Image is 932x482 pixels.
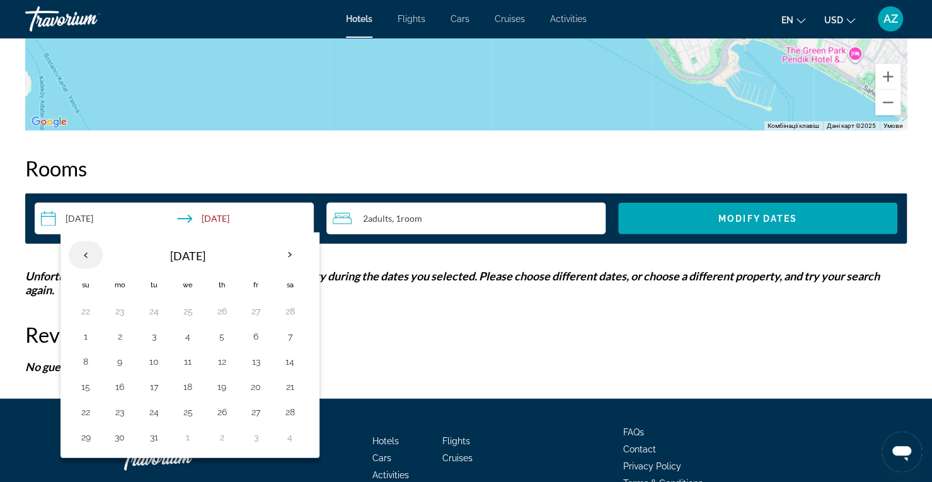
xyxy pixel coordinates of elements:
[372,470,409,480] a: Activities
[28,114,70,130] img: Google
[495,14,525,24] a: Cruises
[178,403,198,421] button: Day 25
[76,302,96,320] button: Day 22
[212,353,232,370] button: Day 12
[212,328,232,345] button: Day 5
[398,14,425,24] a: Flights
[280,302,300,320] button: Day 28
[246,353,266,370] button: Day 13
[178,378,198,396] button: Day 18
[25,269,907,297] p: Unfortunately, there are no rooms available for this property during the dates you selected. Plea...
[882,432,922,472] iframe: Кнопка для запуску вікна повідомлень
[212,428,232,446] button: Day 2
[875,64,900,89] button: Збільшити
[781,15,793,25] span: en
[69,241,103,270] button: Previous month
[25,3,151,35] a: Travorium
[144,403,164,421] button: Day 24
[120,439,246,477] a: Go Home
[718,214,797,224] span: Modify Dates
[372,453,391,463] a: Cars
[246,403,266,421] button: Day 27
[246,378,266,396] button: Day 20
[246,302,266,320] button: Day 27
[623,461,681,471] a: Privacy Policy
[110,302,130,320] button: Day 23
[103,241,273,271] th: [DATE]
[212,302,232,320] button: Day 26
[623,444,656,454] a: Contact
[824,11,855,29] button: Change currency
[442,453,473,463] a: Cruises
[110,353,130,370] button: Day 9
[618,203,897,234] button: Modify Dates
[827,122,876,129] span: Дані карт ©2025
[280,353,300,370] button: Day 14
[35,203,897,234] div: Search widget
[768,122,819,130] button: Комбінації клавіш
[280,328,300,345] button: Day 7
[110,378,130,396] button: Day 16
[178,328,198,345] button: Day 4
[550,14,587,24] a: Activities
[363,214,392,224] span: 2
[144,378,164,396] button: Day 17
[273,241,307,270] button: Next month
[875,90,900,115] button: Зменшити
[144,353,164,370] button: Day 10
[25,360,907,374] p: No guest reviews available for this property.
[110,403,130,421] button: Day 23
[451,14,469,24] a: Cars
[280,378,300,396] button: Day 21
[883,13,898,25] span: AZ
[25,156,907,181] h2: Rooms
[178,353,198,370] button: Day 11
[76,403,96,421] button: Day 22
[246,428,266,446] button: Day 3
[212,378,232,396] button: Day 19
[372,436,399,446] a: Hotels
[781,11,805,29] button: Change language
[212,403,232,421] button: Day 26
[623,427,644,437] a: FAQs
[178,302,198,320] button: Day 25
[442,436,470,446] a: Flights
[346,14,372,24] a: Hotels
[368,213,392,224] span: Adults
[824,15,843,25] span: USD
[76,428,96,446] button: Day 29
[144,302,164,320] button: Day 24
[178,428,198,446] button: Day 1
[35,203,314,234] button: Select check in and out date
[280,403,300,421] button: Day 28
[76,378,96,396] button: Day 15
[76,353,96,370] button: Day 8
[69,241,307,450] table: Left calendar grid
[28,114,70,130] a: Відкрити цю область на Картах Google (відкриється нове вікно)
[144,328,164,345] button: Day 3
[144,428,164,446] button: Day 31
[25,322,907,347] h2: Reviews
[874,6,907,32] button: User Menu
[110,328,130,345] button: Day 2
[883,122,903,129] a: Умови (відкривається в новій вкладці)
[401,213,422,224] span: Room
[110,428,130,446] button: Day 30
[246,328,266,345] button: Day 6
[76,328,96,345] button: Day 1
[280,428,300,446] button: Day 4
[392,214,422,224] span: , 1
